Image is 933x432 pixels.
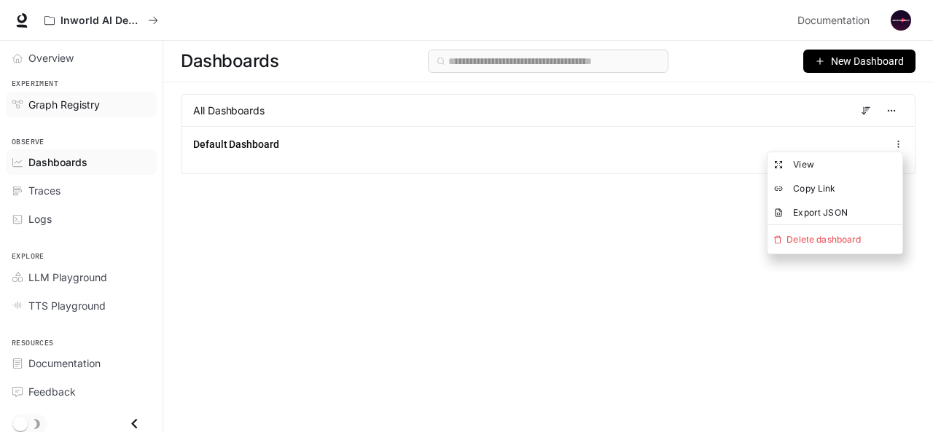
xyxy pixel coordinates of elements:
[28,270,107,285] span: LLM Playground
[28,50,74,66] span: Overview
[792,6,881,35] a: Documentation
[793,159,814,170] span: View
[181,47,278,76] span: Dashboards
[768,225,902,254] span: Delete dashboard
[886,6,916,35] button: User avatar
[6,45,157,71] a: Overview
[28,211,52,227] span: Logs
[6,92,157,117] a: Graph Registry
[193,103,265,118] span: All Dashboards
[891,10,911,31] img: User avatar
[773,235,782,244] span: delete
[28,154,87,170] span: Dashboards
[831,53,904,69] span: New Dashboard
[193,137,279,152] a: Default Dashboard
[38,6,165,35] button: All workspaces
[28,97,100,112] span: Graph Registry
[6,350,157,376] a: Documentation
[28,356,101,371] span: Documentation
[793,183,835,194] span: Copy Link
[6,264,157,290] a: LLM Playground
[768,176,902,200] button: Copy Link
[768,152,902,176] button: View
[28,384,76,399] span: Feedback
[6,293,157,318] a: TTS Playground
[797,12,870,30] span: Documentation
[6,379,157,404] a: Feedback
[768,200,902,224] button: Export JSON
[803,50,916,73] button: New Dashboard
[60,15,142,27] p: Inworld AI Demos
[6,206,157,232] a: Logs
[13,415,28,431] span: Dark mode toggle
[6,178,157,203] a: Traces
[793,207,848,218] span: Export JSON
[28,183,60,198] span: Traces
[28,298,106,313] span: TTS Playground
[6,149,157,175] a: Dashboards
